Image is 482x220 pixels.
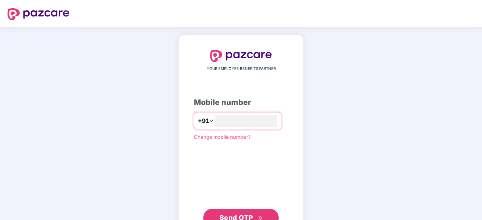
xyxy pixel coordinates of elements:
div: Mobile number [194,97,288,108]
a: Change mobile number? [194,134,251,140]
span: YOUR EMPLOYEE BENEFITS PARTNER [207,66,276,72]
img: logo [210,50,272,62]
img: logo [8,8,69,20]
span: +91 [198,116,209,126]
span: down [209,118,214,123]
